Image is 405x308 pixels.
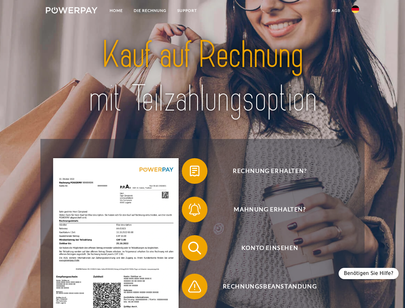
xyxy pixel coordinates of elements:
img: de [351,5,359,13]
button: Mahnung erhalten? [182,197,349,222]
img: qb_search.svg [187,240,203,256]
a: DIE RECHNUNG [128,5,172,16]
img: qb_bell.svg [187,201,203,218]
button: Rechnungsbeanstandung [182,274,349,299]
button: Rechnung erhalten? [182,158,349,184]
a: SUPPORT [172,5,202,16]
span: Rechnung erhalten? [191,158,348,184]
span: Mahnung erhalten? [191,197,348,222]
img: logo-powerpay-white.svg [46,7,97,13]
span: Rechnungsbeanstandung [191,274,348,299]
a: Home [104,5,128,16]
a: agb [326,5,346,16]
img: qb_bill.svg [187,163,203,179]
img: qb_warning.svg [187,278,203,295]
button: Konto einsehen [182,235,349,261]
span: Konto einsehen [191,235,348,261]
div: Benötigen Sie Hilfe? [339,268,399,279]
img: title-powerpay_de.svg [61,31,344,123]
